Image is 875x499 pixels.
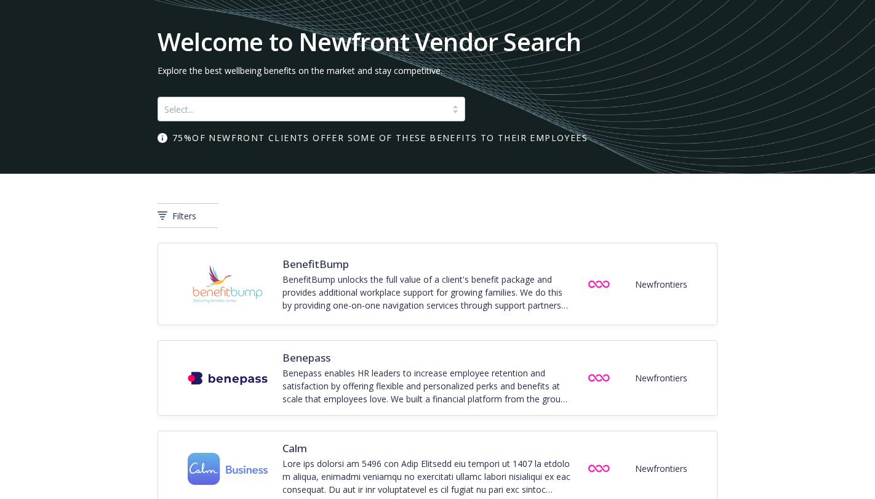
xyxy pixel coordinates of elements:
img: Vendor logo for BenefitBump [188,253,268,315]
span: Newfrontiers [635,371,687,384]
span: 75% of Newfront clients offer some of these benefits to their employees [172,131,588,144]
button: Filters [158,203,218,228]
span: Benepass [282,351,570,365]
div: Benepass enables HR leaders to increase employee retention and satisfaction by offering flexible ... [282,367,570,405]
h1: Welcome to Newfront Vendor Search [158,30,717,54]
span: Newfrontiers [635,462,687,475]
span: Calm [282,441,570,456]
span: Newfrontiers [635,278,687,291]
span: BenefitBump [282,257,570,272]
img: Vendor logo for Calm [188,453,268,485]
div: Lore ips dolorsi am 5496 con Adip Elitsedd eiu tempori ut 1407 la etdolo m aliqua, enimadmi venia... [282,457,570,496]
div: BenefitBump unlocks the full value of a client's benefit package and provides additional workplac... [282,273,570,312]
img: Vendor logo for Benepass [188,371,268,385]
span: Filters [172,209,196,222]
span: Explore the best wellbeing benefits on the market and stay competitive. [158,64,717,77]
